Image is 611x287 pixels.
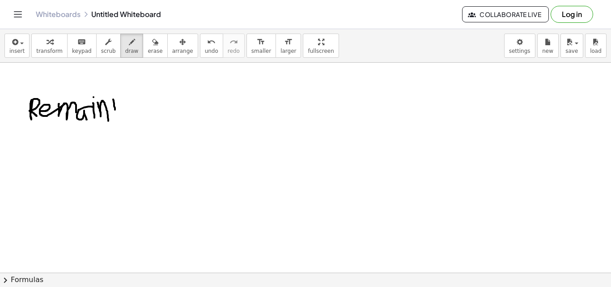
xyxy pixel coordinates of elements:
button: format_sizelarger [276,34,301,58]
span: new [542,48,553,54]
a: Whiteboards [36,10,81,19]
button: draw [120,34,144,58]
button: new [537,34,559,58]
span: load [590,48,602,54]
button: keyboardkeypad [67,34,97,58]
button: save [560,34,583,58]
i: redo [229,37,238,47]
span: scrub [101,48,116,54]
span: redo [228,48,240,54]
button: scrub [96,34,121,58]
button: redoredo [223,34,245,58]
button: load [585,34,607,58]
button: insert [4,34,30,58]
i: undo [207,37,216,47]
i: format_size [284,37,293,47]
span: keypad [72,48,92,54]
i: keyboard [77,37,86,47]
span: transform [36,48,63,54]
button: undoundo [200,34,223,58]
span: larger [280,48,296,54]
button: Toggle navigation [11,7,25,21]
button: fullscreen [303,34,339,58]
span: undo [205,48,218,54]
span: erase [148,48,162,54]
button: Collaborate Live [462,6,549,22]
i: format_size [257,37,265,47]
span: smaller [251,48,271,54]
span: Collaborate Live [470,10,541,18]
span: draw [125,48,139,54]
button: Log in [551,6,593,23]
button: arrange [167,34,198,58]
span: settings [509,48,530,54]
button: format_sizesmaller [246,34,276,58]
button: settings [504,34,535,58]
button: transform [31,34,68,58]
button: erase [143,34,167,58]
span: arrange [172,48,193,54]
span: save [565,48,578,54]
span: fullscreen [308,48,334,54]
span: insert [9,48,25,54]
